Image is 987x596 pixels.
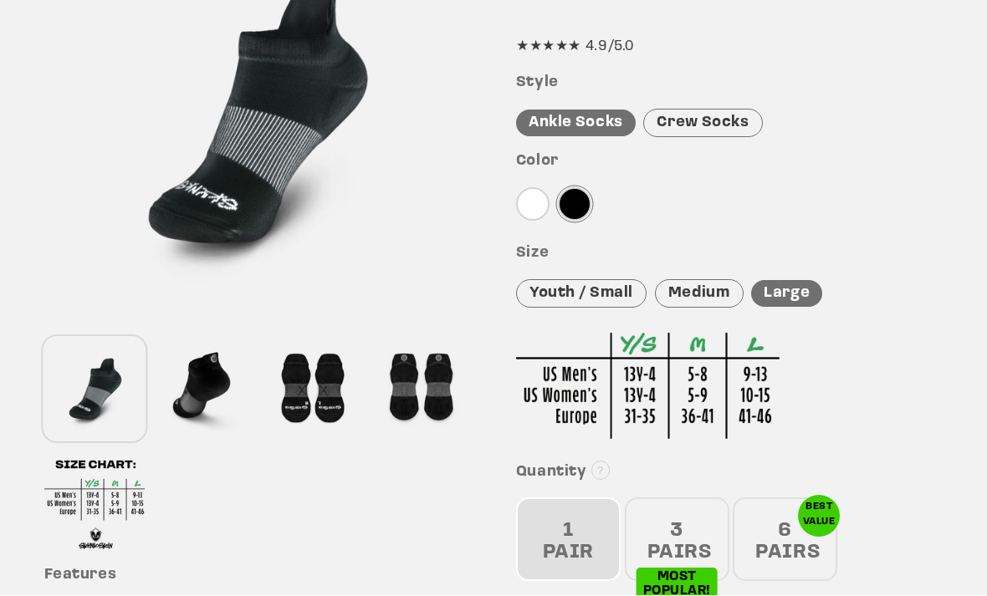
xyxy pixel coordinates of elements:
div: Medium [655,280,744,309]
div: Crew Socks [643,110,762,139]
img: Sizing Chart [516,334,780,440]
h3: Style [516,74,944,94]
div: 3 PAIRS [625,498,729,582]
div: 6 PAIRS [733,498,837,582]
h3: Size [516,245,944,264]
h3: Features [44,567,472,586]
h3: Quantity [516,464,944,483]
div: Youth / Small [516,280,647,309]
div: 1 PAIR [516,498,621,582]
h3: Color [516,153,944,172]
div: ★★★★★ 4.9/5.0 [516,35,944,60]
div: Large [751,281,822,308]
div: Ankle Socks [516,110,636,138]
